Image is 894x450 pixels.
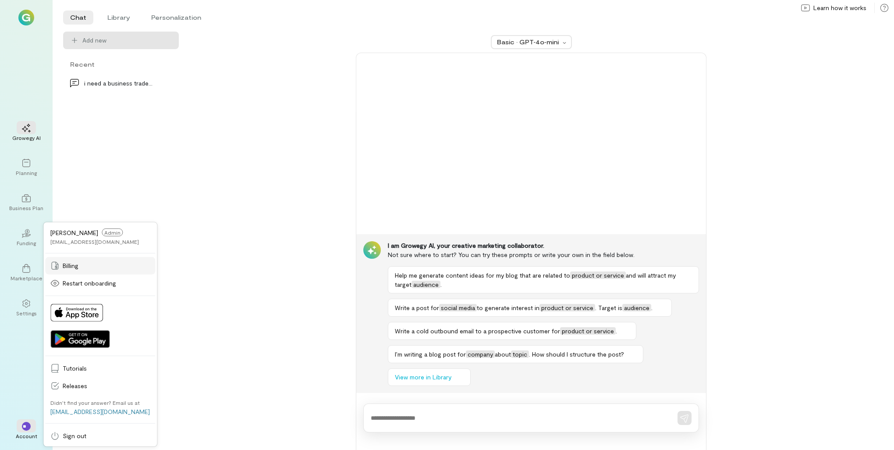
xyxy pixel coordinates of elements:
span: social media [439,304,477,311]
a: Sign out [45,427,155,445]
div: [EMAIL_ADDRESS][DOMAIN_NAME] [50,238,139,245]
div: Account [16,432,37,439]
span: . How should I structure the post? [529,350,624,358]
span: Add new [82,36,172,45]
span: Write a post for [395,304,439,311]
button: I’m writing a blog post forcompanyabouttopic. How should I structure the post? [388,345,643,363]
div: Recent [63,60,179,69]
span: . Target is [595,304,622,311]
a: Billing [45,257,155,275]
span: Releases [63,382,150,390]
span: about [495,350,511,358]
button: View more in Library [388,368,471,386]
div: Planning [16,169,37,176]
img: Download on App Store [50,304,103,321]
a: Growegy AI [11,117,42,148]
a: Tutorials [45,360,155,377]
a: Marketplace [11,257,42,289]
a: Restart onboarding [45,275,155,292]
a: Funding [11,222,42,254]
span: Restart onboarding [63,279,150,288]
span: Sign out [63,432,150,440]
span: product or service [560,327,616,335]
span: company [466,350,495,358]
button: Help me generate content ideas for my blog that are related toproduct or serviceand will attract ... [388,266,699,293]
li: Library [100,11,137,25]
li: Chat [63,11,93,25]
div: Basic · GPT‑4o‑mini [497,38,560,46]
span: . [440,281,442,288]
div: Marketplace [11,275,43,282]
span: Tutorials [63,364,150,373]
div: Funding [17,239,36,246]
span: Billing [63,261,150,270]
a: Planning [11,152,42,183]
span: product or service [570,271,626,279]
span: product or service [539,304,595,311]
span: audience [412,281,440,288]
div: Didn’t find your answer? Email us at [50,399,140,406]
span: . [651,304,653,311]
li: Personalization [144,11,208,25]
div: Not sure where to start? You can try these prompts or write your own in the field below. [388,250,699,259]
span: Help me generate content ideas for my blog that are related to [395,271,570,279]
div: Settings [16,310,37,317]
a: Business Plan [11,187,42,218]
div: Growegy AI [12,134,41,141]
span: to generate interest in [477,304,539,311]
div: I am Growegy AI, your creative marketing collaborator. [388,241,699,250]
span: . [616,327,617,335]
a: [EMAIL_ADDRESS][DOMAIN_NAME] [50,408,150,415]
span: I’m writing a blog post for [395,350,466,358]
span: audience [622,304,651,311]
span: Admin [102,229,123,236]
button: Write a cold outbound email to a prospective customer forproduct or service. [388,322,636,340]
a: Releases [45,377,155,395]
button: Write a post forsocial mediato generate interest inproduct or service. Target isaudience. [388,299,672,317]
div: Business Plan [9,204,43,211]
span: topic [511,350,529,358]
span: Write a cold outbound email to a prospective customer for [395,327,560,335]
span: Learn how it works [813,4,866,12]
img: Get it on Google Play [50,330,110,348]
span: View more in Library [395,373,451,382]
a: Settings [11,292,42,324]
div: i need a business trade reference [84,79,153,88]
span: [PERSON_NAME] [50,229,98,236]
